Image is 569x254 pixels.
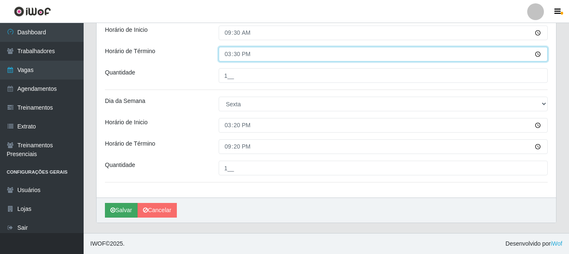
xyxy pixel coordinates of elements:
label: Dia da Semana [105,97,145,105]
input: 00:00 [219,118,548,133]
label: Horário de Término [105,47,155,56]
label: Quantidade [105,161,135,169]
button: Salvar [105,203,138,218]
label: Horário de Inicio [105,26,148,34]
label: Horário de Inicio [105,118,148,127]
input: Informe a quantidade... [219,161,548,175]
input: Informe a quantidade... [219,68,548,83]
a: iWof [551,240,562,247]
span: © 2025 . [90,239,125,248]
input: 00:00 [219,139,548,154]
img: CoreUI Logo [14,6,51,17]
a: Cancelar [138,203,177,218]
span: Desenvolvido por [505,239,562,248]
input: 00:00 [219,47,548,62]
span: IWOF [90,240,106,247]
label: Quantidade [105,68,135,77]
input: 00:00 [219,26,548,40]
label: Horário de Término [105,139,155,148]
